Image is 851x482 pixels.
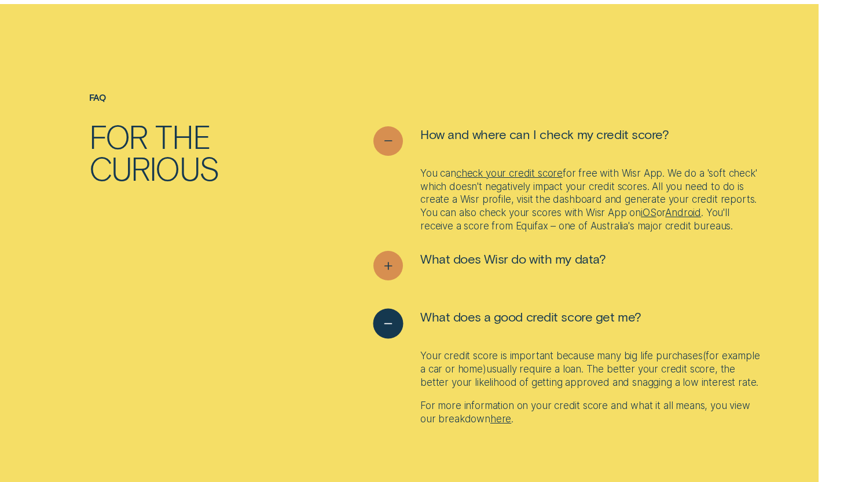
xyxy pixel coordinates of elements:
p: For more information on your credit score and what it all means, you view our breakdown . [420,399,762,426]
span: ( [703,350,706,362]
button: See more [373,251,606,280]
a: check your credit score [456,167,563,179]
button: See less [373,126,669,156]
span: ) [483,363,486,375]
h2: For the curious [89,121,307,184]
a: here [490,413,511,425]
a: iOS [641,207,656,218]
span: How and where can I check my credit score? [420,126,669,143]
span: What does Wisr do with my data? [420,251,606,267]
p: You can for free with Wisr App. We do a 'soft check' which doesn't negatively impact your credit ... [420,167,762,233]
span: What does a good credit score get me? [420,309,641,325]
p: Your credit score is important because many big life purchases for example a car or home usually ... [420,349,762,389]
button: See less [373,309,641,338]
h4: FAQ [89,93,307,103]
a: Android [665,207,701,218]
